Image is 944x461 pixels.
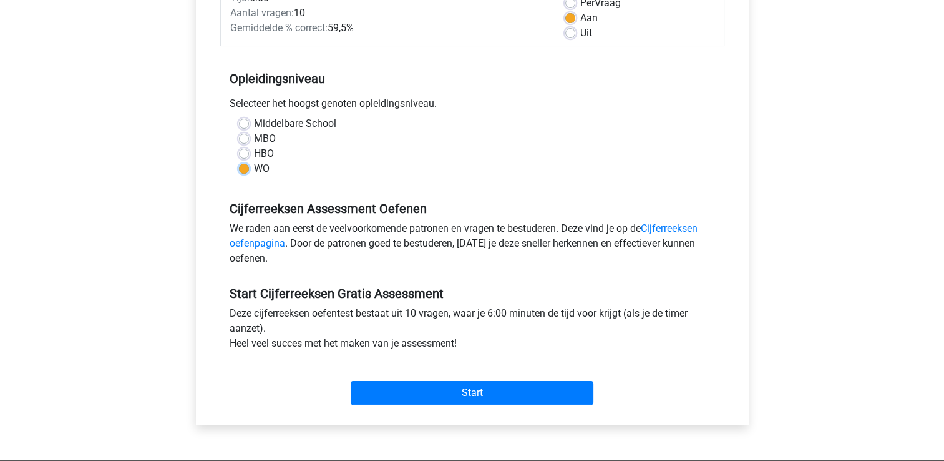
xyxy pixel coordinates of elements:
[351,381,593,405] input: Start
[221,21,556,36] div: 59,5%
[230,201,715,216] h5: Cijferreeksen Assessment Oefenen
[230,286,715,301] h5: Start Cijferreeksen Gratis Assessment
[230,66,715,91] h5: Opleidingsniveau
[254,146,274,161] label: HBO
[254,116,336,131] label: Middelbare School
[230,22,328,34] span: Gemiddelde % correct:
[254,131,276,146] label: MBO
[220,306,724,356] div: Deze cijferreeksen oefentest bestaat uit 10 vragen, waar je 6:00 minuten de tijd voor krijgt (als...
[221,6,556,21] div: 10
[254,161,270,176] label: WO
[580,26,592,41] label: Uit
[220,221,724,271] div: We raden aan eerst de veelvoorkomende patronen en vragen te bestuderen. Deze vind je op de . Door...
[220,96,724,116] div: Selecteer het hoogst genoten opleidingsniveau.
[580,11,598,26] label: Aan
[230,7,294,19] span: Aantal vragen:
